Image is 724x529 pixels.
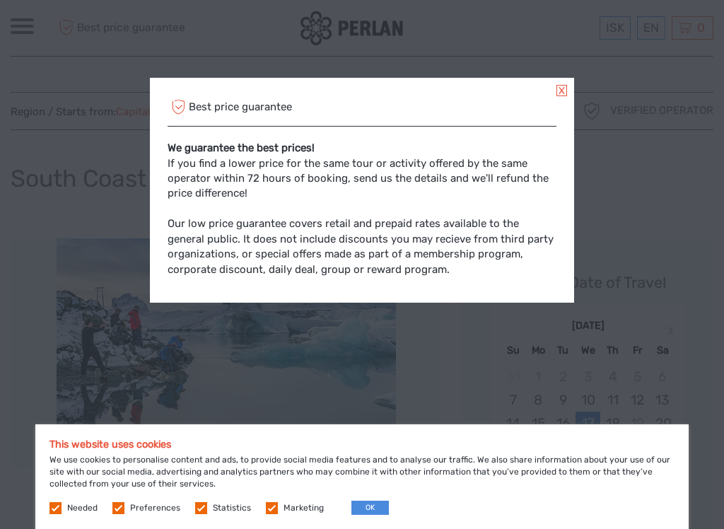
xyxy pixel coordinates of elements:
[11,6,54,48] button: Open LiveChat chat widget
[168,96,292,119] span: Best price guarantee
[168,127,556,291] div: If you find a lower price for the same tour or activity offered by the same operator within 72 ho...
[67,502,98,514] label: Needed
[35,424,689,529] div: We use cookies to personalise content and ads, to provide social media features and to analyse ou...
[351,501,389,515] button: OK
[130,502,180,514] label: Preferences
[49,438,675,450] h5: This website uses cookies
[284,502,324,514] label: Marketing
[213,502,251,514] label: Statistics
[168,141,315,154] strong: We guarantee the best prices!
